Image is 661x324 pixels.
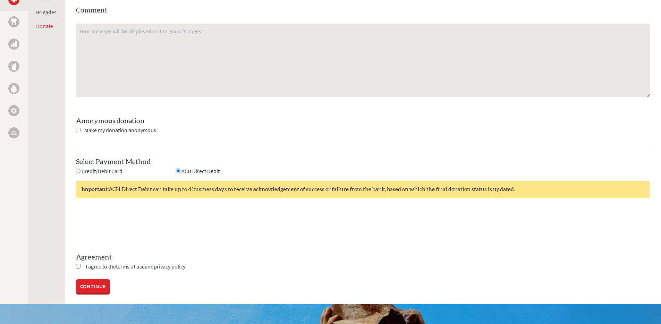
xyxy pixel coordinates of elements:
[11,84,17,92] img: Water
[8,39,19,50] a: Business
[11,41,17,47] img: Business
[8,105,19,116] a: Engineering
[116,263,145,270] a: terms of use
[154,263,185,270] a: privacy policy
[76,181,650,198] div: ACH Direct Debit can take up to 4 business days to receive acknowledgement of success or failure ...
[8,127,19,138] a: Legal Empowerment
[181,168,220,174] span: ACH Direct Debit
[82,168,122,174] span: Credit/Debit Card
[76,253,650,262] label: Agreement
[36,8,57,16] li: Brigades
[76,118,145,125] label: Anonymous donation
[36,23,53,29] a: Donate
[82,187,109,192] strong: Important:
[8,61,19,72] a: Public Health
[8,16,19,27] a: Dental
[76,279,110,293] a: CONTINUE
[76,212,181,239] iframe: reCAPTCHA
[36,22,57,30] li: Donate
[76,159,151,165] label: Select Payment Method
[11,18,17,25] img: Dental
[86,263,185,270] span: I agree to the and
[11,63,17,70] img: Public Health
[36,9,57,16] a: Brigades
[11,131,17,135] img: Legal Empowerment
[84,127,156,134] span: Make my donation anonymous
[76,7,107,14] label: Comment
[11,108,17,113] img: Engineering
[8,83,19,94] a: Water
